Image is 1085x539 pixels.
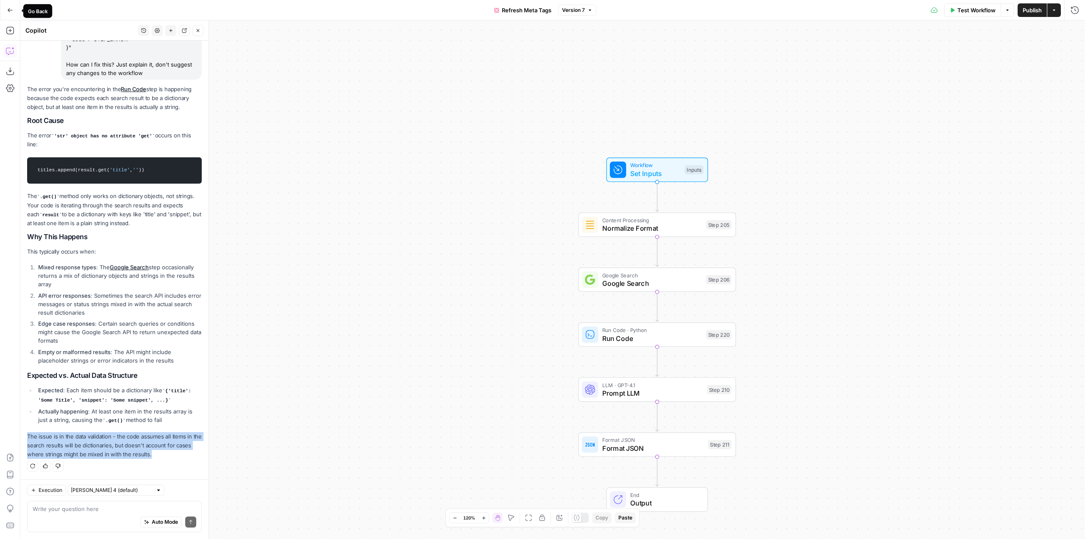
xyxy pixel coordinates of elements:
[706,275,732,285] div: Step 206
[36,407,202,425] li: : At least one item in the results array is just a string, causing the method to fail
[562,6,585,14] span: Version 7
[38,349,111,355] strong: Empty or malformed results
[38,264,96,271] strong: Mixed response types
[71,486,152,494] input: Claude Sonnet 4 (default)
[27,233,202,241] h2: Why This Happens
[602,333,702,344] span: Run Code
[656,402,659,432] g: Edge from step_210 to step_211
[579,322,736,347] div: Run Code · PythonRun CodeStep 220
[602,326,702,334] span: Run Code · Python
[27,192,202,228] p: The method only works on dictionary objects, not strings. Your code is iterating through the sear...
[708,440,732,450] div: Step 211
[656,292,659,321] g: Edge from step_206 to step_220
[656,457,659,486] g: Edge from step_211 to end
[36,348,202,365] li: : The API might include placeholder strings or error indicators in the results
[36,319,202,345] li: : Certain search queries or conditions might cause the Google Search API to return unexpected dat...
[51,134,155,139] code: 'str' object has no attribute 'get'
[140,517,182,528] button: Auto Mode
[706,330,732,339] div: Step 220
[618,514,632,522] span: Paste
[579,212,736,237] div: Content ProcessingNormalize FormatStep 205
[615,512,636,523] button: Paste
[602,278,702,288] span: Google Search
[152,518,178,526] span: Auto Mode
[602,388,703,398] span: Prompt LLM
[36,386,202,405] li: : Each item should be a dictionary like
[585,220,595,230] img: o3r9yhbrn24ooq0tey3lueqptmfj
[579,158,736,182] div: WorkflowSet InputsInputs
[33,162,196,179] code: titles.append(result.get( , ))
[706,220,732,229] div: Step 205
[27,131,202,149] p: The error occurs on this line:
[38,292,91,299] strong: API error responses
[630,491,699,499] span: End
[630,161,681,169] span: Workflow
[707,385,732,394] div: Step 210
[133,168,139,173] span: ''
[103,418,126,423] code: .get()
[37,194,59,199] code: .get()
[110,264,149,271] a: Google Search
[602,381,703,389] span: LLM · GPT-4.1
[38,320,95,327] strong: Edge case responses
[36,291,202,317] li: : Sometimes the search API includes error messages or status strings mixed in with the actual sea...
[592,512,612,523] button: Copy
[489,3,556,17] button: Refresh Meta Tags
[1023,6,1042,14] span: Publish
[38,408,88,415] strong: Actually happening
[38,387,63,394] strong: Expected
[630,168,681,179] span: Set Inputs
[579,487,736,512] div: EndOutput
[602,443,704,453] span: Format JSON
[579,268,736,292] div: Google SearchGoogle SearchStep 206
[463,514,475,521] span: 120%
[27,247,202,256] p: This typically occurs when:
[944,3,1001,17] button: Test Workflow
[27,485,66,496] button: Execution
[27,371,202,380] h2: Expected vs. Actual Data Structure
[27,432,202,459] p: The issue is in the data validation - the code assumes all items in the search results will be di...
[121,86,146,92] a: Run Code
[595,514,608,522] span: Copy
[579,433,736,457] div: Format JSONFormat JSONStep 211
[684,165,703,175] div: Inputs
[656,347,659,377] g: Edge from step_220 to step_210
[39,212,62,218] code: result
[1018,3,1047,17] button: Publish
[27,85,202,112] p: The error you're encountering in the step is happening because the code expects each search resul...
[630,498,699,508] span: Output
[110,168,130,173] span: 'title'
[27,117,202,125] h2: Root Cause
[558,5,596,16] button: Version 7
[39,486,62,494] span: Execution
[656,237,659,267] g: Edge from step_205 to step_206
[656,182,659,212] g: Edge from start to step_205
[602,216,702,224] span: Content Processing
[36,263,202,288] li: : The step occasionally returns a mix of dictionary objects and strings in the results array
[957,6,996,14] span: Test Workflow
[25,26,136,35] div: Copilot
[38,388,191,403] code: {'title': 'Some Title', 'snippet': 'Some snippet', ...}
[602,436,704,444] span: Format JSON
[579,377,736,402] div: LLM · GPT-4.1Prompt LLMStep 210
[502,6,551,14] span: Refresh Meta Tags
[602,223,702,233] span: Normalize Format
[28,7,47,15] div: Go Back
[602,271,702,279] span: Google Search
